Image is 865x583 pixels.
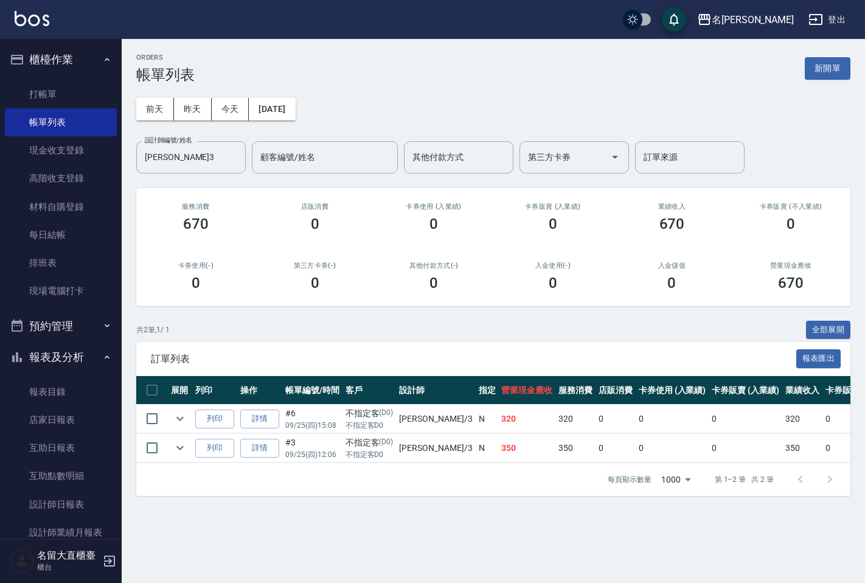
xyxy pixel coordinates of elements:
td: 0 [709,434,782,463]
td: [PERSON_NAME] /3 [396,434,475,463]
button: 今天 [212,98,249,120]
p: 09/25 (四) 15:08 [285,420,339,431]
td: 0 [596,434,636,463]
span: 訂單列表 [151,353,796,365]
h3: 0 [429,215,438,232]
a: 高階收支登錄 [5,164,117,192]
a: 每日結帳 [5,221,117,249]
p: 09/25 (四) 12:06 [285,449,339,460]
a: 打帳單 [5,80,117,108]
a: 現場電腦打卡 [5,277,117,305]
h3: 0 [192,274,200,291]
h2: 營業現金應收 [746,262,836,270]
a: 店家日報表 [5,406,117,434]
th: 指定 [476,376,499,405]
a: 報表匯出 [796,352,841,364]
button: 預約管理 [5,310,117,342]
a: 排班表 [5,249,117,277]
th: 卡券販賣 (入業績) [709,376,782,405]
h2: ORDERS [136,54,195,61]
button: 名[PERSON_NAME] [692,7,799,32]
p: (D0) [379,436,393,449]
h2: 卡券販賣 (不入業績) [746,203,836,211]
div: 不指定客 [346,407,394,420]
a: 報表目錄 [5,378,117,406]
h3: 服務消費 [151,203,241,211]
td: [PERSON_NAME] /3 [396,405,475,433]
td: 0 [709,405,782,433]
h2: 卡券使用 (入業績) [389,203,479,211]
button: 列印 [195,439,234,458]
th: 卡券使用 (入業績) [636,376,709,405]
button: Open [605,147,625,167]
button: 櫃檯作業 [5,44,117,75]
a: 詳情 [240,439,279,458]
button: 前天 [136,98,174,120]
td: N [476,434,499,463]
th: 服務消費 [555,376,596,405]
h3: 0 [429,274,438,291]
p: 櫃台 [37,562,99,573]
a: 設計師業績月報表 [5,518,117,546]
h3: 0 [549,215,557,232]
button: 昨天 [174,98,212,120]
button: save [662,7,686,32]
p: 共 2 筆, 1 / 1 [136,324,170,335]
td: 320 [782,405,822,433]
h2: 第三方卡券(-) [270,262,360,270]
th: 展開 [168,376,192,405]
th: 操作 [237,376,282,405]
p: (D0) [379,407,393,420]
td: 320 [498,405,555,433]
h3: 0 [787,215,795,232]
h2: 入金使用(-) [508,262,598,270]
h2: 店販消費 [270,203,360,211]
h5: 名留大直櫃臺 [37,550,99,562]
button: 登出 [804,9,850,31]
button: 報表及分析 [5,341,117,373]
h3: 670 [778,274,804,291]
td: N [476,405,499,433]
th: 設計師 [396,376,475,405]
td: 0 [636,434,709,463]
th: 帳單編號/時間 [282,376,342,405]
p: 不指定客D0 [346,449,394,460]
h2: 卡券販賣 (入業績) [508,203,598,211]
a: 材料自購登錄 [5,193,117,221]
td: 0 [596,405,636,433]
button: 全部展開 [806,321,851,340]
a: 帳單列表 [5,108,117,136]
a: 設計師日報表 [5,490,117,518]
button: 列印 [195,410,234,428]
h2: 卡券使用(-) [151,262,241,270]
th: 列印 [192,376,237,405]
h3: 0 [311,215,319,232]
a: 現金收支登錄 [5,136,117,164]
th: 店販消費 [596,376,636,405]
a: 互助點數明細 [5,462,117,490]
td: 320 [555,405,596,433]
h2: 入金儲值 [627,262,717,270]
h2: 業績收入 [627,203,717,211]
h3: 帳單列表 [136,66,195,83]
button: expand row [171,439,189,457]
a: 詳情 [240,410,279,428]
h2: 其他付款方式(-) [389,262,479,270]
div: 不指定客 [346,436,394,449]
td: #6 [282,405,342,433]
p: 不指定客D0 [346,420,394,431]
button: expand row [171,410,189,428]
img: Logo [15,11,49,26]
button: 新開單 [805,57,850,80]
a: 新開單 [805,62,850,74]
td: 350 [782,434,822,463]
p: 每頁顯示數量 [608,474,651,485]
th: 營業現金應收 [498,376,555,405]
td: 350 [555,434,596,463]
button: 報表匯出 [796,349,841,368]
div: 1000 [656,463,695,496]
div: 名[PERSON_NAME] [712,12,794,27]
h3: 670 [659,215,685,232]
h3: 0 [311,274,319,291]
img: Person [10,549,34,573]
